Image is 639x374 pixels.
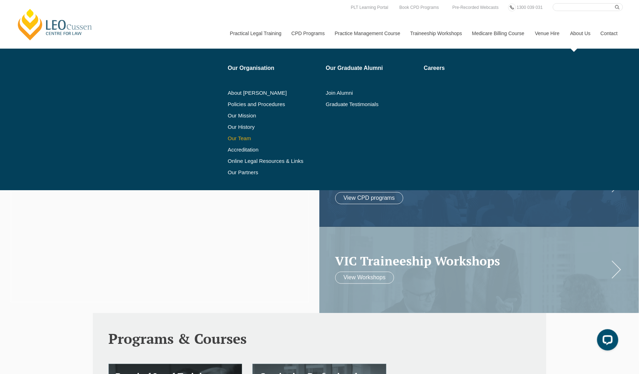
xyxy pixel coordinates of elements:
[228,90,321,96] a: About [PERSON_NAME]
[592,326,621,356] iframe: LiveChat chat widget
[326,101,419,107] a: Graduate Testimonials
[228,113,303,119] a: Our Mission
[451,4,501,11] a: Pre-Recorded Webcasts
[335,254,610,268] a: VIC Traineeship Workshops
[326,65,419,71] a: Our Graduate Alumni
[228,65,321,71] a: Our Organisation
[286,18,329,49] a: CPD Programs
[565,18,595,49] a: About Us
[228,136,321,141] a: Our Team
[330,18,405,49] a: Practice Management Course
[225,18,286,49] a: Practical Legal Training
[228,170,321,175] a: Our Partners
[424,65,504,71] a: Careers
[467,18,530,49] a: Medicare Billing Course
[335,271,394,284] a: View Workshops
[595,18,623,49] a: Contact
[228,147,321,153] a: Accreditation
[228,124,321,130] a: Our History
[349,4,390,11] a: PLT Learning Portal
[335,192,404,204] a: View CPD programs
[405,18,467,49] a: Traineeship Workshops
[16,8,94,41] a: [PERSON_NAME] Centre for Law
[398,4,441,11] a: Book CPD Programs
[517,5,543,10] span: 1300 039 031
[109,331,531,346] h2: Programs & Courses
[515,4,544,11] a: 1300 039 031
[326,90,419,96] a: Join Alumni
[228,101,321,107] a: Policies and Procedures
[228,158,321,164] a: Online Legal Resources & Links
[530,18,565,49] a: Venue Hire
